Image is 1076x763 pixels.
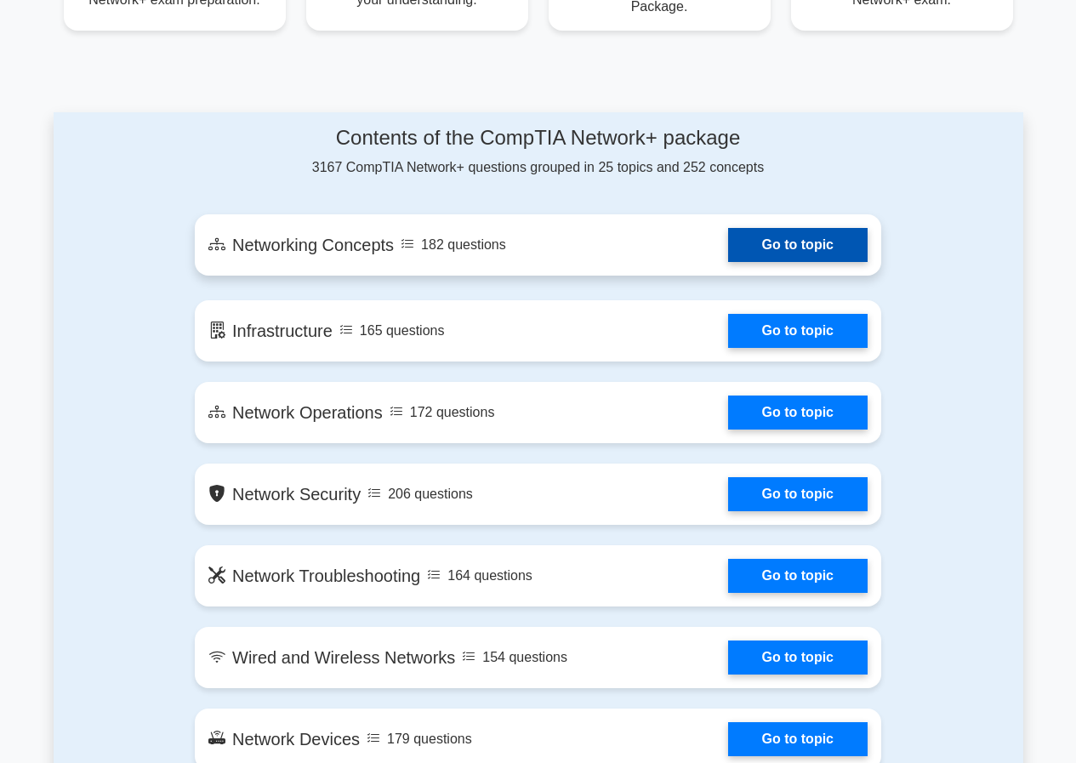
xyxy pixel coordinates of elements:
[728,722,868,756] a: Go to topic
[195,126,881,151] h4: Contents of the CompTIA Network+ package
[728,641,868,675] a: Go to topic
[728,477,868,511] a: Go to topic
[728,314,868,348] a: Go to topic
[728,396,868,430] a: Go to topic
[728,228,868,262] a: Go to topic
[728,559,868,593] a: Go to topic
[195,126,881,178] div: 3167 CompTIA Network+ questions grouped in 25 topics and 252 concepts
